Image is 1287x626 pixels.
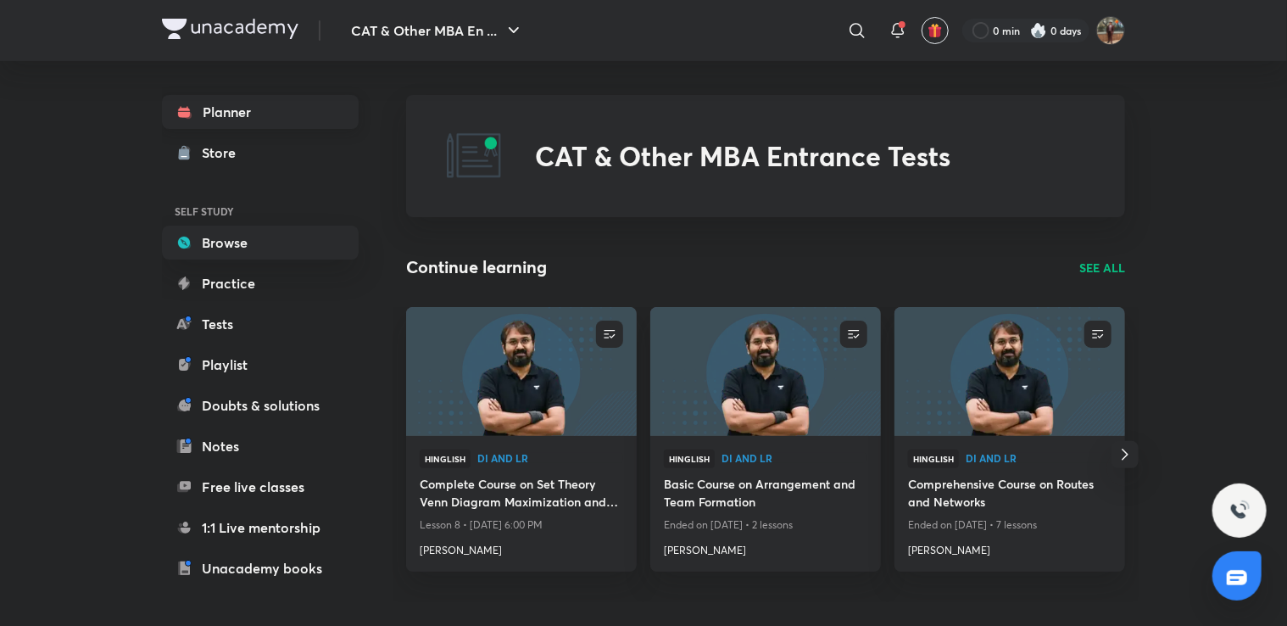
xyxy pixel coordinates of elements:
a: new-thumbnail [650,307,881,436]
img: Harshit Verma [1096,16,1125,45]
a: [PERSON_NAME] [664,536,867,558]
a: 1:1 Live mentorship [162,511,359,545]
img: ttu [1229,500,1250,521]
p: Ended on [DATE] • 2 lessons [664,514,867,536]
span: Hinglish [908,450,959,468]
a: Basic Course on Arrangement and Team Formation [664,475,867,514]
a: Planner [162,95,359,129]
a: DI and LR [477,453,623,465]
h2: Continue learning [406,254,547,280]
a: new-thumbnail [894,307,1125,436]
a: SEE ALL [1079,259,1125,277]
a: Free live classes [162,470,359,504]
a: Practice [162,266,359,300]
h6: SELF STUDY [162,197,359,226]
button: CAT & Other MBA En ... [341,14,534,48]
img: avatar [928,23,943,38]
a: Doubts & solutions [162,388,359,422]
a: Playlist [162,348,359,382]
button: avatar [922,17,949,44]
a: DI and LR [966,453,1111,465]
a: DI and LR [721,453,867,465]
span: DI and LR [966,453,1111,463]
img: CAT & Other MBA Entrance Tests [447,129,501,183]
p: Lesson 8 • [DATE] 6:00 PM [420,514,623,536]
a: Notes [162,429,359,463]
p: Ended on [DATE] • 7 lessons [908,514,1111,536]
span: DI and LR [477,453,623,463]
h2: CAT & Other MBA Entrance Tests [535,140,950,172]
div: Store [203,143,247,163]
img: new-thumbnail [404,305,638,437]
a: Store [162,136,359,170]
a: new-thumbnail [406,307,637,436]
img: Company Logo [162,19,298,39]
a: Tests [162,307,359,341]
span: Hinglish [420,450,471,468]
img: new-thumbnail [892,305,1127,437]
a: [PERSON_NAME] [908,536,1111,558]
img: new-thumbnail [648,305,883,437]
a: Comprehensive Course on Routes and Networks [908,475,1111,514]
a: [PERSON_NAME] [420,536,623,558]
a: Company Logo [162,19,298,43]
img: streak [1030,22,1047,39]
a: Unacademy books [162,551,359,585]
span: Hinglish [664,450,715,468]
a: Complete Course on Set Theory Venn Diagram Maximization and Minimization [420,475,623,514]
a: Browse [162,226,359,260]
span: DI and LR [721,453,867,463]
